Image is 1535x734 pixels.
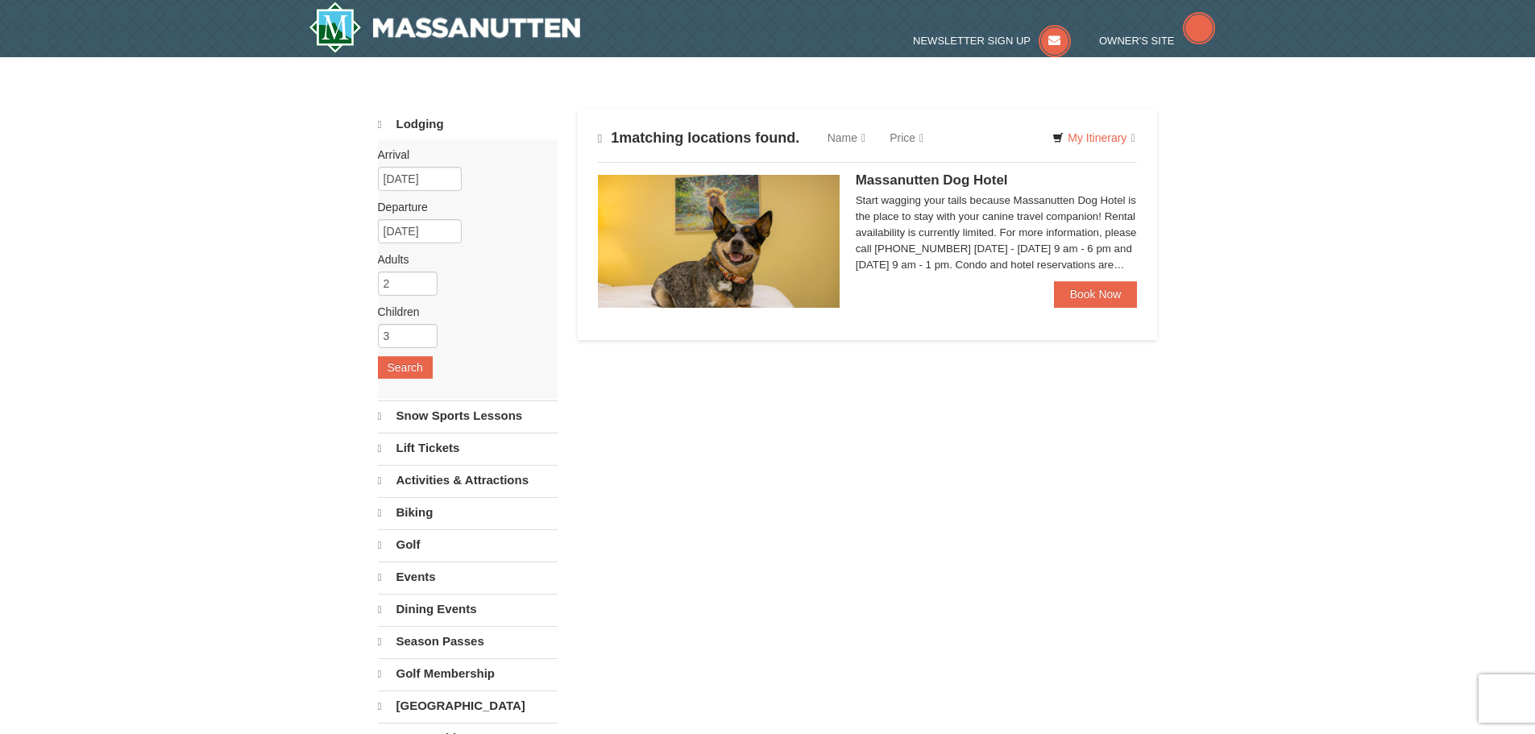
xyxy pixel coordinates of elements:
a: Snow Sports Lessons [378,400,558,431]
label: Departure [378,199,546,215]
a: Lodging [378,110,558,139]
label: Children [378,304,546,320]
a: Season Passes [378,626,558,657]
a: Events [378,562,558,592]
a: Biking [378,497,558,528]
span: Owner's Site [1099,35,1175,47]
a: [GEOGRAPHIC_DATA] [378,690,558,721]
a: Activities & Attractions [378,465,558,496]
a: Dining Events [378,594,558,624]
span: Massanutten Dog Hotel [856,172,1008,188]
span: Newsletter Sign Up [913,35,1031,47]
a: My Itinerary [1042,126,1145,150]
a: Owner's Site [1099,35,1215,47]
a: Lift Tickets [378,433,558,463]
img: Massanutten Resort Logo [309,2,581,53]
a: Newsletter Sign Up [913,35,1071,47]
label: Adults [378,251,546,267]
a: Massanutten Resort [309,2,581,53]
a: Price [877,122,936,154]
button: Search [378,356,433,379]
a: Name [815,122,877,154]
div: Start wagging your tails because Massanutten Dog Hotel is the place to stay with your canine trav... [856,193,1138,273]
img: 27428181-5-81c892a3.jpg [598,175,840,307]
a: Golf [378,529,558,560]
label: Arrival [378,147,546,163]
a: Golf Membership [378,658,558,689]
a: Book Now [1054,281,1138,307]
